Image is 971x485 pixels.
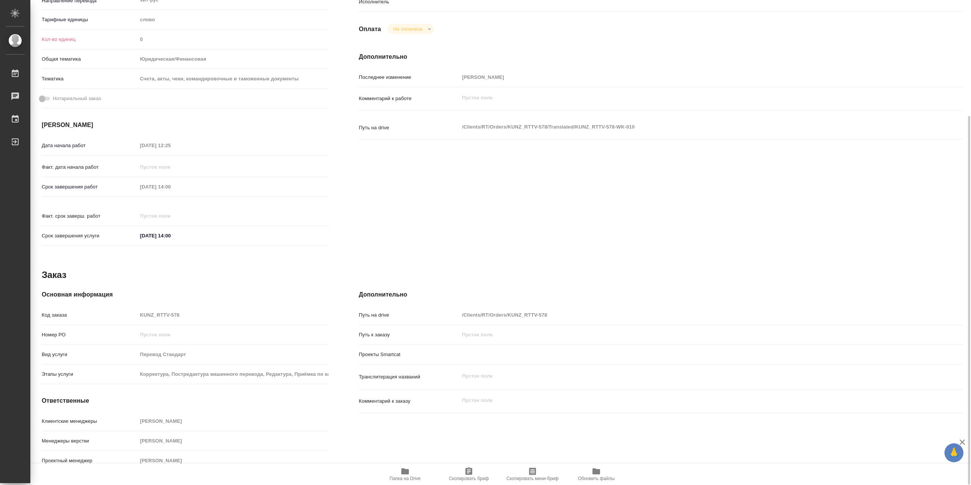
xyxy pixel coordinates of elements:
[42,269,66,281] h2: Заказ
[137,72,328,85] div: Счета, акты, чеки, командировочные и таможенные документы
[359,74,459,81] p: Последнее изменение
[42,142,137,149] p: Дата начала работ
[137,369,328,380] input: Пустое поле
[359,290,963,299] h4: Дополнительно
[437,464,501,485] button: Скопировать бриф
[359,397,459,405] p: Комментарий к заказу
[137,181,204,192] input: Пустое поле
[42,232,137,240] p: Срок завершения услуги
[506,476,558,481] span: Скопировать мини-бриф
[137,34,328,45] input: Пустое поле
[359,373,459,381] p: Транслитерация названий
[42,16,137,24] p: Тарифные единицы
[359,331,459,339] p: Путь к заказу
[459,121,912,133] textarea: /Clients/RT/Orders/KUNZ_RTTV-578/Translated/KUNZ_RTTV-578-WK-010
[459,329,912,340] input: Пустое поле
[459,309,912,320] input: Пустое поле
[373,464,437,485] button: Папка на Drive
[42,75,137,83] p: Тематика
[449,476,489,481] span: Скопировать бриф
[137,455,328,466] input: Пустое поле
[42,418,137,425] p: Клиентские менеджеры
[137,210,204,221] input: Пустое поле
[390,476,421,481] span: Папка на Drive
[137,416,328,427] input: Пустое поле
[947,445,960,461] span: 🙏
[42,437,137,445] p: Менеджеры верстки
[501,464,564,485] button: Скопировать мини-бриф
[359,124,459,132] p: Путь на drive
[42,311,137,319] p: Код заказа
[137,53,328,66] div: Юридическая/Финансовая
[42,396,328,405] h4: Ответственные
[387,24,434,34] div: Не оплачена
[137,230,204,241] input: ✎ Введи что-нибудь
[391,26,425,32] button: Не оплачена
[459,72,912,83] input: Пустое поле
[137,349,328,360] input: Пустое поле
[137,162,204,173] input: Пустое поле
[42,36,137,43] p: Кол-во единиц
[42,370,137,378] p: Этапы услуги
[42,55,137,63] p: Общая тематика
[42,121,328,130] h4: [PERSON_NAME]
[42,351,137,358] p: Вид услуги
[42,212,137,220] p: Факт. срок заверш. работ
[42,163,137,171] p: Факт. дата начала работ
[359,351,459,358] p: Проекты Smartcat
[564,464,628,485] button: Обновить файлы
[137,140,204,151] input: Пустое поле
[944,443,963,462] button: 🙏
[42,457,137,465] p: Проектный менеджер
[359,311,459,319] p: Путь на drive
[137,13,328,26] div: слово
[578,476,615,481] span: Обновить файлы
[53,95,101,102] span: Нотариальный заказ
[359,25,381,34] h4: Оплата
[359,95,459,102] p: Комментарий к работе
[137,309,328,320] input: Пустое поле
[42,331,137,339] p: Номер РО
[42,290,328,299] h4: Основная информация
[137,329,328,340] input: Пустое поле
[137,435,328,446] input: Пустое поле
[42,183,137,191] p: Срок завершения работ
[359,52,963,61] h4: Дополнительно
